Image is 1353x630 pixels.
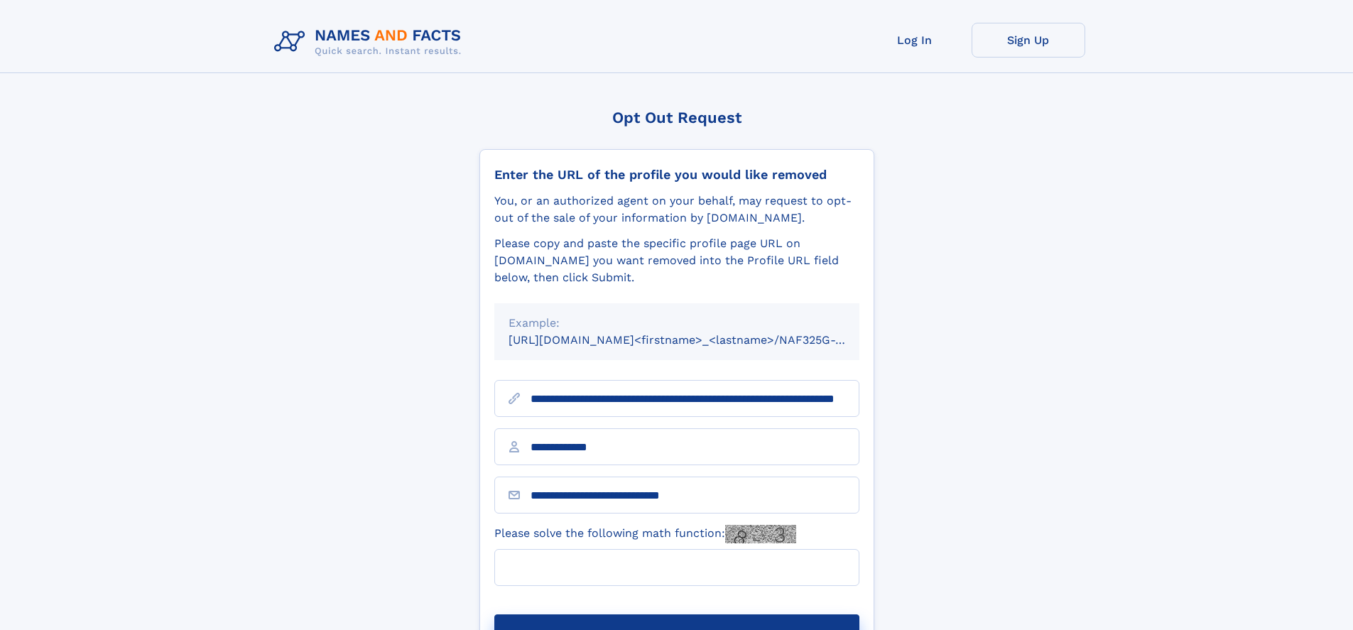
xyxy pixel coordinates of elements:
div: Example: [509,315,845,332]
a: Log In [858,23,972,58]
div: Enter the URL of the profile you would like removed [494,167,859,183]
div: Opt Out Request [479,109,874,126]
label: Please solve the following math function: [494,525,796,543]
small: [URL][DOMAIN_NAME]<firstname>_<lastname>/NAF325G-xxxxxxxx [509,333,886,347]
img: Logo Names and Facts [268,23,473,61]
div: You, or an authorized agent on your behalf, may request to opt-out of the sale of your informatio... [494,192,859,227]
a: Sign Up [972,23,1085,58]
div: Please copy and paste the specific profile page URL on [DOMAIN_NAME] you want removed into the Pr... [494,235,859,286]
